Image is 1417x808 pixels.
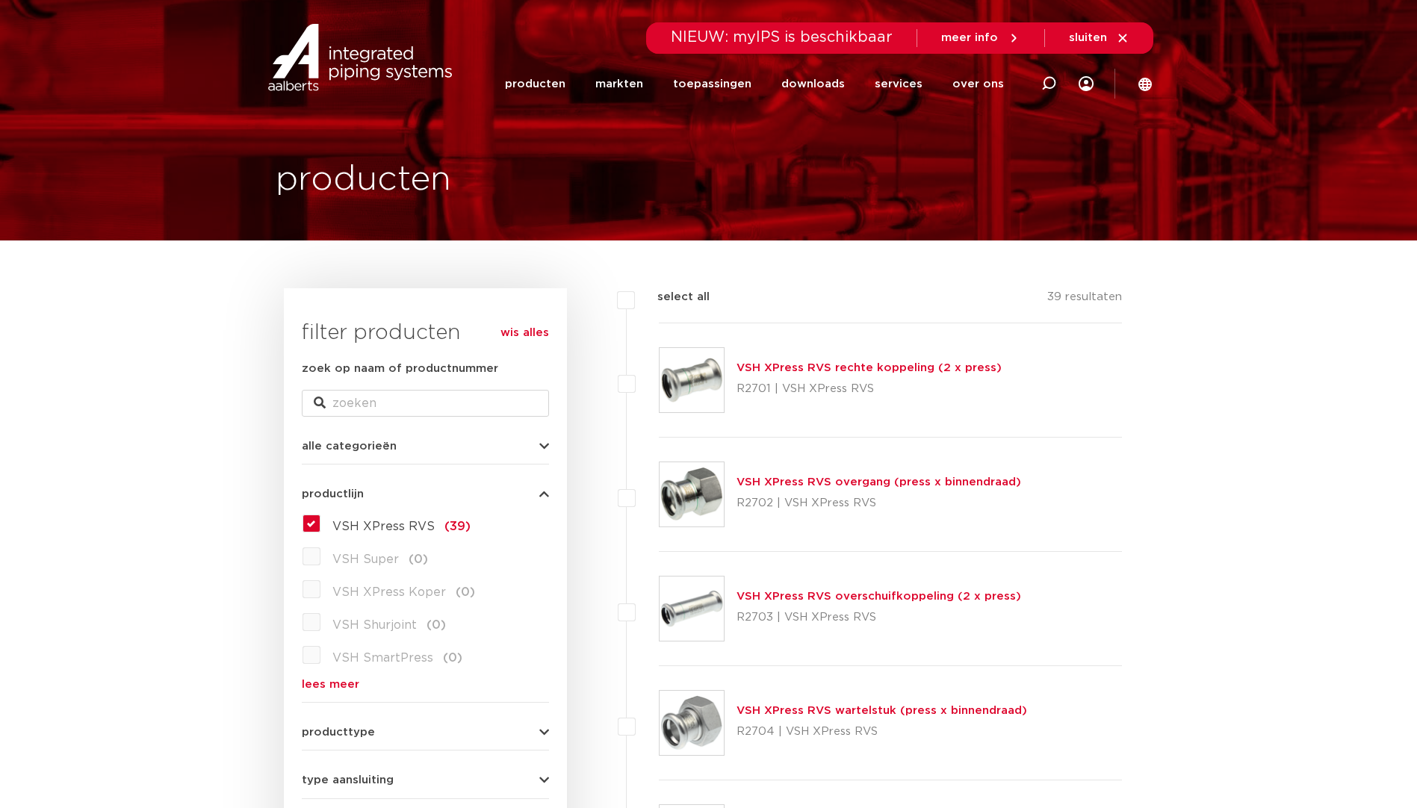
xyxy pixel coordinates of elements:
[941,31,1020,45] a: meer info
[332,619,417,631] span: VSH Shurjoint
[444,520,471,532] span: (39)
[302,488,364,500] span: productlijn
[302,441,549,452] button: alle categorieën
[781,54,845,114] a: downloads
[660,691,724,755] img: Thumbnail for VSH XPress RVS wartelstuk (press x binnendraad)
[332,520,435,532] span: VSH XPress RVS
[737,591,1021,602] a: VSH XPress RVS overschuifkoppeling (2 x press)
[409,553,428,565] span: (0)
[1079,54,1094,114] div: my IPS
[302,774,394,786] span: type aansluiting
[276,156,451,204] h1: producten
[737,491,1021,515] p: R2702 | VSH XPress RVS
[302,727,549,738] button: producttype
[302,360,498,378] label: zoek op naam of productnummer
[737,720,1027,744] p: R2704 | VSH XPress RVS
[302,441,397,452] span: alle categorieën
[456,586,475,598] span: (0)
[737,476,1021,488] a: VSH XPress RVS overgang (press x binnendraad)
[671,30,893,45] span: NIEUW: myIPS is beschikbaar
[1069,31,1129,45] a: sluiten
[500,324,549,342] a: wis alles
[1047,288,1122,311] p: 39 resultaten
[302,390,549,417] input: zoeken
[941,32,998,43] span: meer info
[332,553,399,565] span: VSH Super
[737,705,1027,716] a: VSH XPress RVS wartelstuk (press x binnendraad)
[302,727,375,738] span: producttype
[737,606,1021,630] p: R2703 | VSH XPress RVS
[302,679,549,690] a: lees meer
[595,54,643,114] a: markten
[1069,32,1107,43] span: sluiten
[302,318,549,348] h3: filter producten
[332,652,433,664] span: VSH SmartPress
[673,54,751,114] a: toepassingen
[302,488,549,500] button: productlijn
[302,774,549,786] button: type aansluiting
[660,348,724,412] img: Thumbnail for VSH XPress RVS rechte koppeling (2 x press)
[737,377,1002,401] p: R2701 | VSH XPress RVS
[332,586,446,598] span: VSH XPress Koper
[505,54,565,114] a: producten
[635,288,710,306] label: select all
[660,462,724,526] img: Thumbnail for VSH XPress RVS overgang (press x binnendraad)
[427,619,446,631] span: (0)
[660,577,724,641] img: Thumbnail for VSH XPress RVS overschuifkoppeling (2 x press)
[505,54,1004,114] nav: Menu
[952,54,1004,114] a: over ons
[875,54,923,114] a: services
[737,362,1002,373] a: VSH XPress RVS rechte koppeling (2 x press)
[443,652,462,664] span: (0)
